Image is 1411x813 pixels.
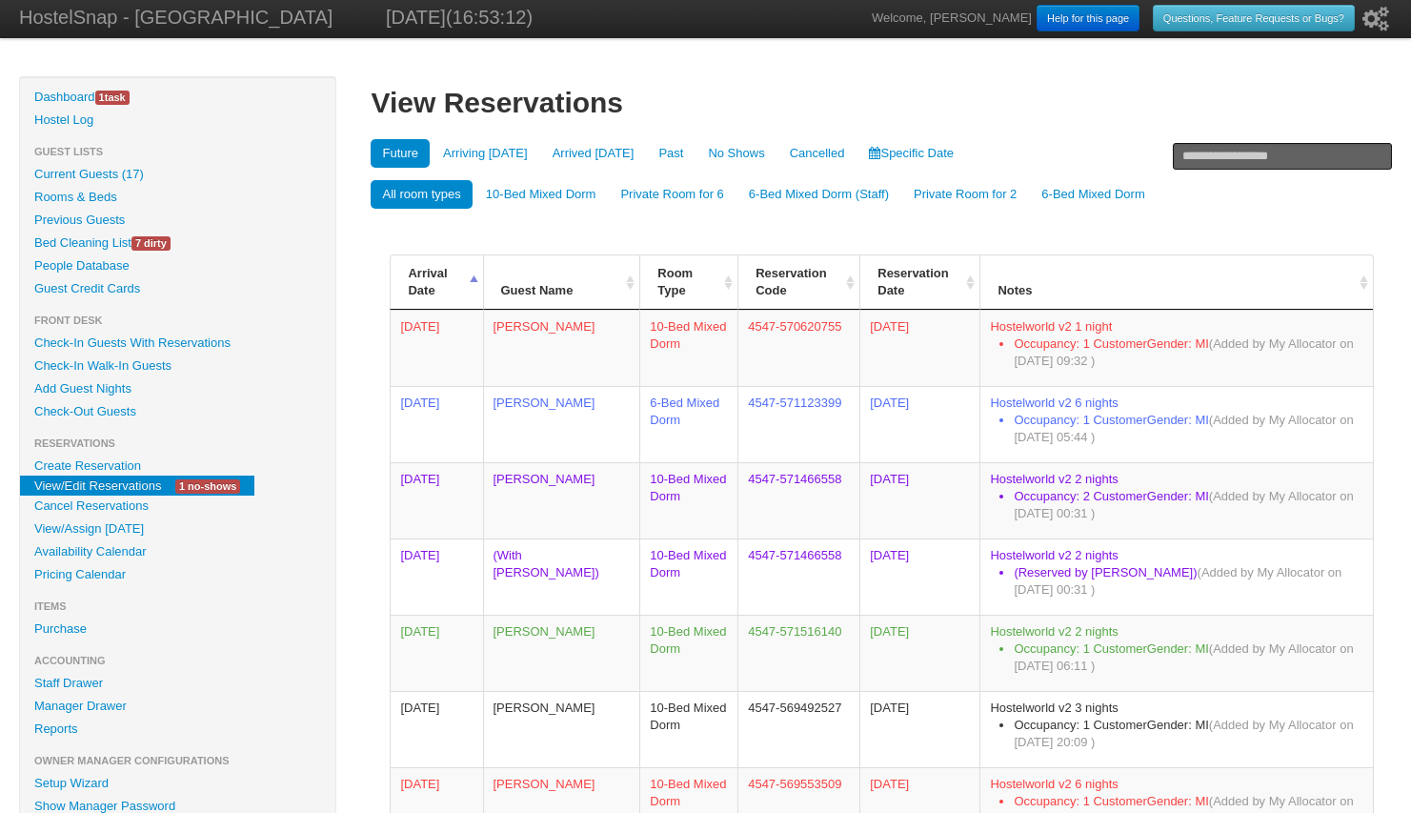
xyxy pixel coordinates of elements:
[696,139,776,168] a: No Shows
[20,495,335,518] a: Cancel Reservations
[483,310,640,386] td: [PERSON_NAME]
[446,7,533,28] span: (16:53:12)
[400,624,439,639] span: 0:00
[20,432,335,455] li: Reservations
[737,386,859,462] td: 4547-571123399
[20,618,335,640] a: Purchase
[20,649,335,672] li: Accounting
[20,86,335,109] a: Dashboard1task
[859,386,979,462] td: [DATE]
[1362,7,1389,31] i: Setup Wizard
[20,518,335,540] a: View/Assign [DATE]
[161,476,254,496] a: 1 no-shows
[1014,717,1363,751] li: Occupancy: 1 CustomerGender: MI
[1153,5,1355,31] a: Questions, Feature Requests or Bugs?
[859,691,979,767] td: [DATE]
[432,139,539,168] a: Arriving [DATE]
[20,377,335,400] a: Add Guest Nights
[639,310,737,386] td: 10-Bed Mixed Dorm
[639,539,737,615] td: 10-Bed Mixed Dorm
[20,332,335,355] a: Check-In Guests With Reservations
[1030,180,1156,209] a: 6-Bed Mixed Dorm
[859,615,979,691] td: [DATE]
[639,615,737,691] td: 10-Bed Mixed Dorm
[20,672,335,695] a: Staff Drawer
[20,400,335,423] a: Check-Out Guests
[647,139,695,168] a: Past
[390,255,482,310] th: Arrival Date: activate to sort column descending
[20,309,335,332] li: Front Desk
[400,396,439,410] span: 0:00
[979,386,1373,462] td: Hostelworld v2 6 nights
[859,539,979,615] td: [DATE]
[1037,5,1139,31] a: Help for this page
[857,139,965,168] a: Specific Date
[20,749,335,772] li: Owner Manager Configurations
[859,462,979,539] td: [DATE]
[483,691,640,767] td: [PERSON_NAME]
[483,462,640,539] td: [PERSON_NAME]
[1014,640,1363,675] li: Occupancy: 1 CustomerGender: MI
[20,563,335,586] a: Pricing Calendar
[778,139,857,168] a: Cancelled
[483,255,640,310] th: Guest Name: activate to sort column ascending
[737,180,900,209] a: 6-Bed Mixed Dorm (Staff)
[859,310,979,386] td: [DATE]
[20,718,335,741] a: Reports
[371,86,1392,120] h1: View Reservations
[20,109,335,132] a: Hostel Log
[737,539,859,615] td: 4547-571466558
[20,772,335,795] a: Setup Wizard
[1014,564,1363,599] li: (Reserved by [PERSON_NAME])
[979,539,1373,615] td: Hostelworld v2 2 nights
[95,91,130,105] span: task
[979,691,1373,767] td: Hostelworld v2 3 nights
[20,595,335,618] li: Items
[979,615,1373,691] td: Hostelworld v2 2 nights
[20,540,335,563] a: Availability Calendar
[737,255,859,310] th: Reservation Code: activate to sort column ascending
[20,355,335,377] a: Check-In Walk-In Guests
[371,139,430,168] a: Future
[400,701,439,715] span: 0:00
[20,163,335,186] a: Current Guests (17)
[99,91,105,103] span: 1
[737,462,859,539] td: 4547-571466558
[859,255,979,310] th: Reservation Date: activate to sort column ascending
[979,310,1373,386] td: Hostelworld v2 1 night
[20,140,335,163] li: Guest Lists
[1014,412,1363,446] li: Occupancy: 1 CustomerGender: MI
[20,186,335,209] a: Rooms & Beds
[131,236,171,251] span: 7 dirty
[541,139,646,168] a: Arrived [DATE]
[639,462,737,539] td: 10-Bed Mixed Dorm
[483,615,640,691] td: [PERSON_NAME]
[483,386,640,462] td: [PERSON_NAME]
[20,232,335,254] a: Bed Cleaning List7 dirty
[20,455,335,478] a: Create Reservation
[371,180,472,209] a: All room types
[175,479,240,494] span: 1 no-shows
[20,254,335,277] a: People Database
[400,319,439,334] span: 21:00
[609,180,735,209] a: Private Room for 6
[474,180,608,209] a: 10-Bed Mixed Dorm
[979,462,1373,539] td: Hostelworld v2 2 nights
[20,476,175,496] a: View/Edit Reservations
[737,691,859,767] td: 4547-569492527
[400,548,439,562] span: 0:00
[639,386,737,462] td: 6-Bed Mixed Dorm
[400,777,439,791] span: 0:00
[483,539,640,615] td: (With [PERSON_NAME])
[400,472,439,486] span: 0:00
[20,695,335,718] a: Manager Drawer
[979,255,1373,310] th: Notes: activate to sort column ascending
[639,255,737,310] th: Room Type: activate to sort column ascending
[902,180,1028,209] a: Private Room for 2
[737,615,859,691] td: 4547-571516140
[1014,488,1363,522] li: Occupancy: 2 CustomerGender: MI
[1014,335,1363,370] li: Occupancy: 1 CustomerGender: MI
[737,310,859,386] td: 4547-570620755
[20,209,335,232] a: Previous Guests
[20,277,335,300] a: Guest Credit Cards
